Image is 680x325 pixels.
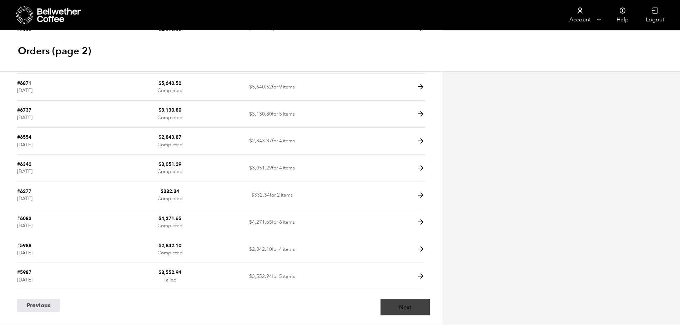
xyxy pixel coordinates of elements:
[119,236,221,263] td: Completed
[119,182,221,209] td: Completed
[158,215,161,222] span: $
[17,249,32,256] time: [DATE]
[251,192,254,198] span: $
[17,276,32,283] time: [DATE]
[17,141,32,148] time: [DATE]
[119,155,221,182] td: Completed
[221,182,323,209] td: for 2 items
[158,134,181,141] bdi: 2,843.87
[158,215,181,222] bdi: 4,271.65
[17,299,60,312] a: Previous
[158,134,161,141] span: $
[249,219,272,225] span: 4,271.65
[221,236,323,263] td: for 4 items
[17,168,32,175] time: [DATE]
[161,188,163,195] span: $
[249,273,272,280] span: 3,552.94
[119,209,221,236] td: Completed
[17,269,31,276] a: #5987
[17,242,31,249] a: #5988
[249,273,252,280] span: $
[17,215,31,222] a: #6083
[249,83,252,90] span: $
[381,299,430,315] a: Next
[158,269,161,276] span: $
[158,80,181,87] bdi: 5,640.52
[221,101,323,128] td: for 5 items
[249,246,272,253] span: 2,842.10
[158,161,161,168] span: $
[158,107,161,113] span: $
[17,134,31,141] a: #6554
[249,83,272,90] span: 5,640.52
[161,188,179,195] bdi: 332.34
[249,111,252,117] span: $
[249,246,252,253] span: $
[17,188,31,195] a: #6277
[221,128,323,155] td: for 4 items
[221,209,323,236] td: for 6 items
[158,269,181,276] bdi: 3,552.94
[249,164,252,171] span: $
[119,128,221,155] td: Completed
[17,107,31,113] a: #6737
[158,242,181,249] bdi: 2,842.10
[249,164,272,171] span: 3,051.29
[119,74,221,101] td: Completed
[17,80,31,87] a: #6871
[158,107,181,113] bdi: 3,130.80
[251,192,270,198] span: 332.34
[18,45,91,57] h1: Orders (page 2)
[249,219,252,225] span: $
[158,80,161,87] span: $
[17,195,32,202] time: [DATE]
[158,242,161,249] span: $
[17,114,32,121] time: [DATE]
[221,74,323,101] td: for 9 items
[17,87,32,94] time: [DATE]
[221,263,323,290] td: for 5 items
[17,222,32,229] time: [DATE]
[221,155,323,182] td: for 4 items
[249,111,272,117] span: 3,130.80
[17,161,31,168] a: #6342
[158,161,181,168] bdi: 3,051.29
[119,101,221,128] td: Completed
[249,137,252,144] span: $
[119,263,221,290] td: Failed
[249,137,272,144] span: 2,843.87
